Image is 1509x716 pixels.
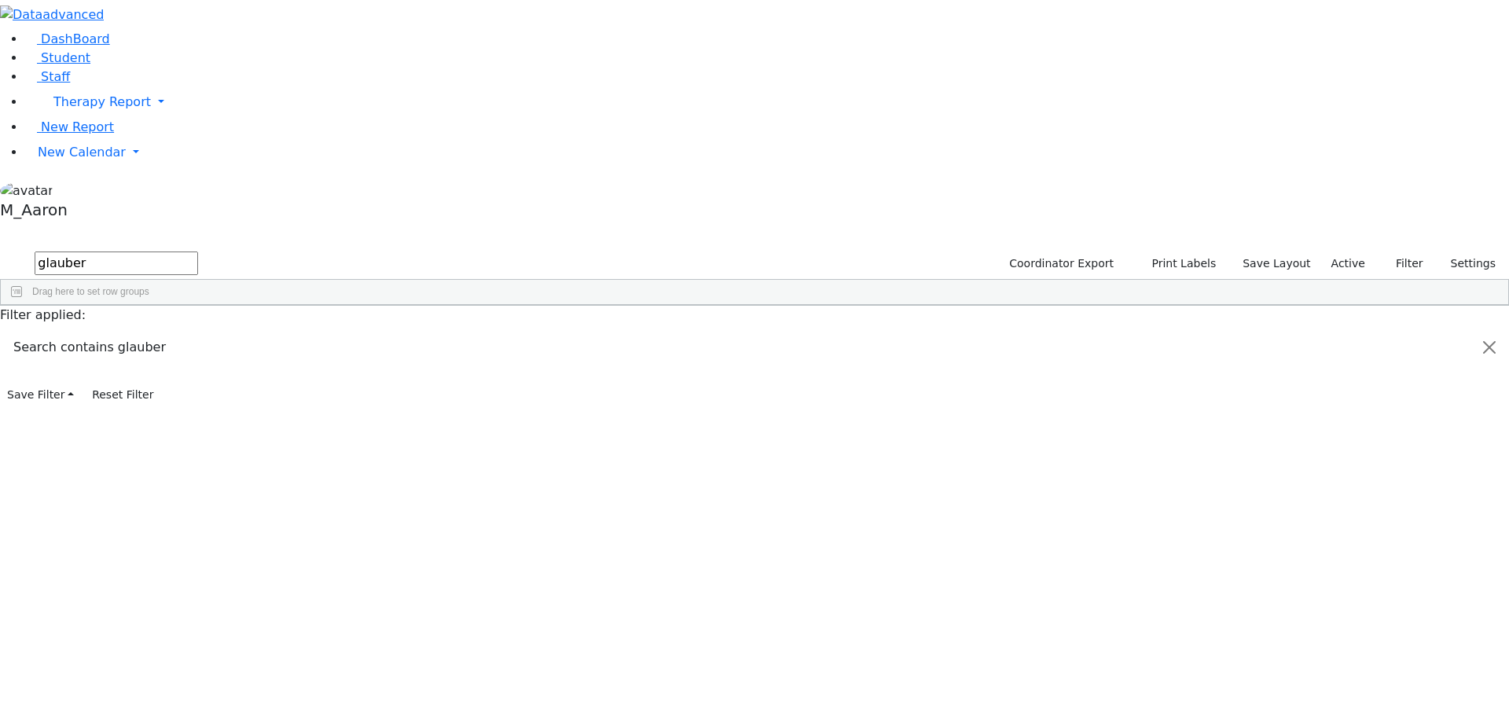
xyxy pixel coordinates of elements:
[25,31,110,46] a: DashBoard
[25,50,90,65] a: Student
[1430,252,1503,276] button: Settings
[25,137,1509,168] a: New Calendar
[1235,252,1317,276] button: Save Layout
[32,286,149,297] span: Drag here to set row groups
[41,50,90,65] span: Student
[25,86,1509,118] a: Therapy Report
[53,94,151,109] span: Therapy Report
[41,69,70,84] span: Staff
[41,119,114,134] span: New Report
[85,383,160,407] button: Reset Filter
[1324,252,1372,276] label: Active
[1375,252,1430,276] button: Filter
[999,252,1121,276] button: Coordinator Export
[38,145,126,160] span: New Calendar
[25,119,114,134] a: New Report
[35,252,198,275] input: Search
[25,69,70,84] a: Staff
[1470,325,1508,369] button: Close
[1133,252,1223,276] button: Print Labels
[41,31,110,46] span: DashBoard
